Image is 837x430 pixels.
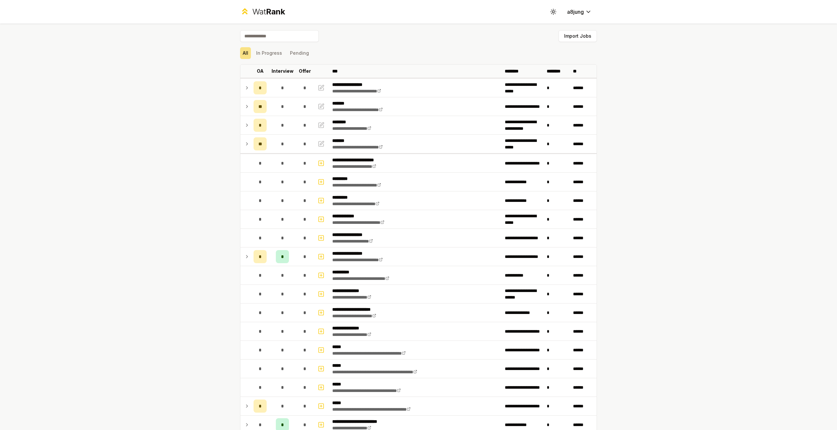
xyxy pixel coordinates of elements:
[240,47,251,59] button: All
[266,7,285,16] span: Rank
[272,68,294,74] p: Interview
[254,47,285,59] button: In Progress
[299,68,311,74] p: Offer
[559,30,597,42] button: Import Jobs
[240,7,285,17] a: WatRank
[257,68,264,74] p: OA
[287,47,312,59] button: Pending
[567,8,584,16] span: a8jung
[252,7,285,17] div: Wat
[562,6,597,18] button: a8jung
